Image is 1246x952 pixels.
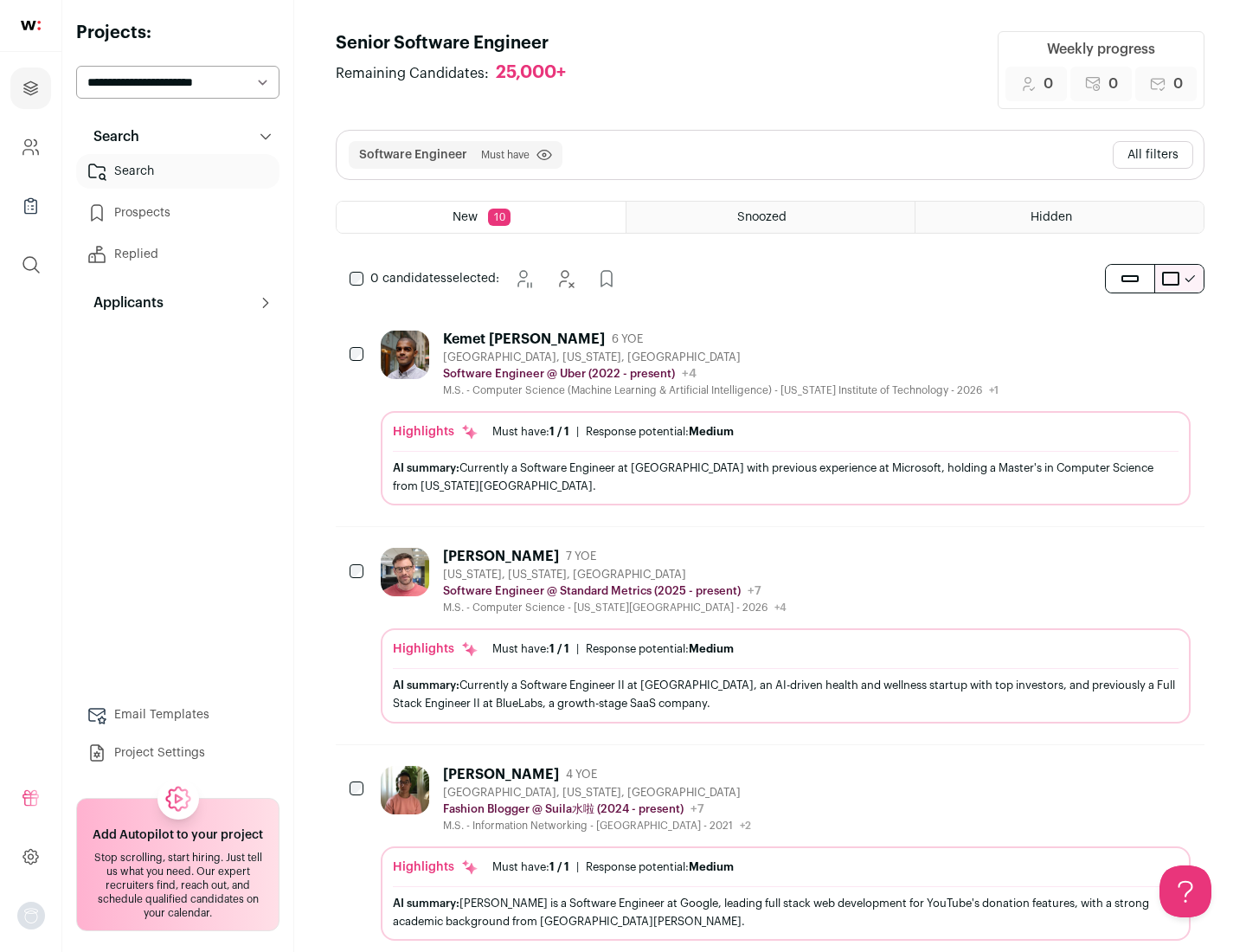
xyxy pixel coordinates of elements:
div: Must have: [492,642,569,656]
span: 6 YOE [612,332,643,346]
span: 1 / 1 [549,861,569,872]
div: Response potential: [586,642,734,656]
div: [US_STATE], [US_STATE], [GEOGRAPHIC_DATA] [443,568,787,582]
a: Company Lists [10,185,51,227]
a: Kemet [PERSON_NAME] 6 YOE [GEOGRAPHIC_DATA], [US_STATE], [GEOGRAPHIC_DATA] Software Engineer @ Ub... [381,331,1191,505]
a: Project Settings [76,736,279,770]
div: [GEOGRAPHIC_DATA], [US_STATE], [GEOGRAPHIC_DATA] [443,786,751,800]
a: [PERSON_NAME] 4 YOE [GEOGRAPHIC_DATA], [US_STATE], [GEOGRAPHIC_DATA] Fashion Blogger @ Suila水啦 (2... [381,766,1191,941]
span: Medium [689,643,734,654]
span: 7 YOE [566,550,596,563]
ul: | [492,860,734,874]
span: 0 [1173,74,1183,94]
span: 1 / 1 [549,426,569,437]
div: [PERSON_NAME] is a Software Engineer at Google, leading full stack web development for YouTube's ... [393,894,1179,930]
button: Hide [548,261,582,296]
span: New [453,211,478,223]
div: Kemet [PERSON_NAME] [443,331,605,348]
div: Highlights [393,640,478,658]
span: selected: [370,270,499,287]
p: Software Engineer @ Standard Metrics (2025 - present) [443,584,741,598]
span: 0 [1108,74,1118,94]
button: Applicants [76,286,279,320]
a: Snoozed [626,202,915,233]
span: 10 [488,209,511,226]
span: +7 [748,585,761,597]
div: 25,000+ [496,62,566,84]
span: AI summary: [393,462,459,473]
h2: Add Autopilot to your project [93,827,263,844]
span: Medium [689,861,734,872]
p: Fashion Blogger @ Suila水啦 (2024 - present) [443,802,684,816]
p: Software Engineer @ Uber (2022 - present) [443,367,675,381]
ul: | [492,642,734,656]
span: +2 [740,820,751,831]
div: [PERSON_NAME] [443,548,559,565]
span: +4 [682,368,697,380]
h1: Senior Software Engineer [336,31,583,55]
iframe: Help Scout Beacon - Open [1159,865,1211,917]
button: Snooze [506,261,541,296]
span: Hidden [1031,211,1072,223]
img: wellfound-shorthand-0d5821cbd27db2630d0214b213865d53afaa358527fdda9d0ea32b1df1b89c2c.svg [21,21,41,30]
span: 0 [1044,74,1053,94]
span: Remaining Candidates: [336,63,489,84]
span: Medium [689,426,734,437]
p: Applicants [83,293,164,313]
span: Snoozed [737,211,787,223]
button: Search [76,119,279,154]
a: Search [76,154,279,189]
div: Must have: [492,425,569,439]
div: Highlights [393,423,478,441]
a: [PERSON_NAME] 7 YOE [US_STATE], [US_STATE], [GEOGRAPHIC_DATA] Software Engineer @ Standard Metric... [381,548,1191,723]
div: Must have: [492,860,569,874]
div: Highlights [393,859,478,876]
button: Software Engineer [359,146,467,164]
div: Currently a Software Engineer II at [GEOGRAPHIC_DATA], an AI-driven health and wellness startup w... [393,676,1179,712]
button: All filters [1113,141,1193,169]
div: [PERSON_NAME] [443,766,559,783]
img: 1d26598260d5d9f7a69202d59cf331847448e6cffe37083edaed4f8fc8795bfe [381,331,429,379]
div: Response potential: [586,425,734,439]
div: Response potential: [586,860,734,874]
span: 1 / 1 [549,643,569,654]
img: nopic.png [17,902,45,929]
div: Weekly progress [1047,39,1155,60]
span: AI summary: [393,897,459,909]
a: Add Autopilot to your project Stop scrolling, start hiring. Just tell us what you need. Our exper... [76,798,279,931]
div: Stop scrolling, start hiring. Just tell us what you need. Our expert recruiters find, reach out, ... [87,851,268,920]
button: Open dropdown [17,902,45,929]
span: +1 [989,385,999,396]
button: Add to Prospects [589,261,624,296]
img: 322c244f3187aa81024ea13e08450523775794405435f85740c15dbe0cd0baab.jpg [381,766,429,814]
a: Hidden [915,202,1204,233]
div: M.S. - Information Networking - [GEOGRAPHIC_DATA] - 2021 [443,819,751,833]
span: AI summary: [393,679,459,691]
span: 0 candidates [370,273,446,285]
div: M.S. - Computer Science - [US_STATE][GEOGRAPHIC_DATA] - 2026 [443,601,787,614]
span: +7 [690,803,704,815]
div: [GEOGRAPHIC_DATA], [US_STATE], [GEOGRAPHIC_DATA] [443,351,999,364]
ul: | [492,425,734,439]
div: Currently a Software Engineer at [GEOGRAPHIC_DATA] with previous experience at Microsoft, holding... [393,459,1179,495]
h2: Projects: [76,21,279,45]
span: Must have [481,148,530,162]
a: Projects [10,68,51,109]
a: Company and ATS Settings [10,126,51,168]
img: 0fb184815f518ed3bcaf4f46c87e3bafcb34ea1ec747045ab451f3ffb05d485a [381,548,429,596]
a: Prospects [76,196,279,230]
p: Search [83,126,139,147]
span: +4 [774,602,787,613]
a: Replied [76,237,279,272]
div: M.S. - Computer Science (Machine Learning & Artificial Intelligence) - [US_STATE] Institute of Te... [443,383,999,397]
a: Email Templates [76,698,279,732]
span: 4 YOE [566,768,597,782]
